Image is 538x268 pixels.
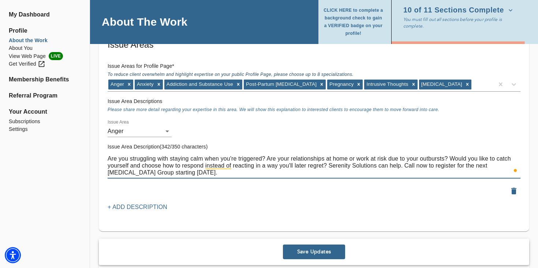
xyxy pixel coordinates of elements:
[9,60,81,68] a: Get Verified
[108,155,520,176] textarea: To enrich screen reader interactions, please activate Accessibility in Grammarly extension settings
[244,80,318,89] div: Post-Partum [MEDICAL_DATA]
[9,125,81,133] a: Settings
[403,7,513,14] span: 10 of 11 Sections Complete
[9,37,81,44] a: About the Work
[419,80,463,89] div: [MEDICAL_DATA]
[403,4,516,16] button: 10 of 11 Sections Complete
[5,247,21,263] div: Accessibility Menu
[283,245,345,259] button: Save Updates
[323,7,384,37] span: CLICK HERE to complete a background check to gain a VERIFIED badge on your profile!
[9,75,81,84] a: Membership Benefits
[108,39,520,51] h5: Issue Areas
[9,52,81,60] a: View Web PageLIVE
[9,107,81,116] span: Your Account
[135,80,155,89] div: Anxiety
[9,52,81,60] li: View Web Page
[9,118,81,125] a: Subscriptions
[108,125,172,137] div: Anger
[323,4,387,40] button: CLICK HERE to complete a background check to gain a VERIFIED badge on your profile!
[102,15,187,29] h4: About The Work
[108,80,125,89] div: Anger
[164,80,234,89] div: Addiction and Substance Use
[49,52,63,60] span: LIVE
[108,98,520,106] h6: Issue Area Descriptions
[9,44,81,52] a: About You
[108,72,354,78] span: To reduce client overwhelm and highlight expertise on your public Profile Page, please choose up ...
[403,16,518,29] p: You must fill out all sections before your profile is complete.
[9,26,81,35] span: Profile
[9,10,81,19] a: My Dashboard
[108,107,439,112] span: Please share more detail regarding your expertise in this area. We will show this explanation to ...
[327,80,355,89] div: Pregnancy
[105,201,170,214] button: + Add Description
[9,91,81,100] a: Referral Program
[108,203,167,212] p: + Add Description
[9,60,45,68] div: Get Verified
[108,120,129,124] label: Issue Area
[108,143,520,151] h6: Issue Area Description(342/350 characters)
[108,62,520,70] h6: Issue Areas for Profile Page *
[364,80,409,89] div: Intrusive Thoughts
[286,249,342,256] span: Save Updates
